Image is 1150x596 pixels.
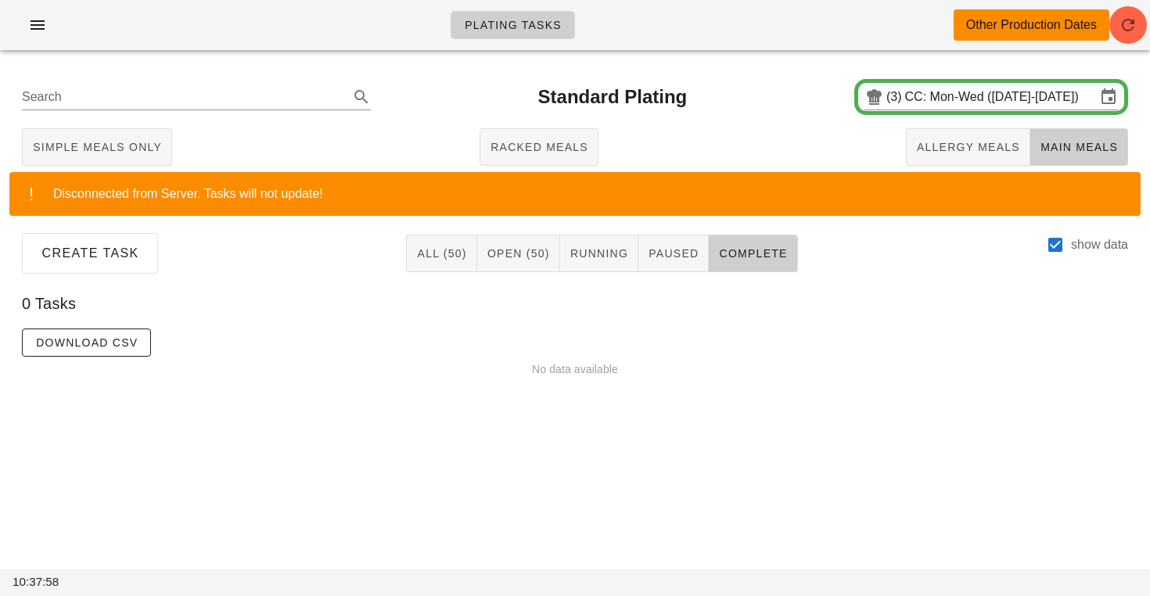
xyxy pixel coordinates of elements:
button: Paused [638,235,709,272]
span: Complete [718,247,787,260]
button: Allergy Meals [906,128,1030,166]
span: All (50) [416,247,466,260]
span: Plating Tasks [464,19,562,31]
button: Simple Meals Only [22,128,172,166]
span: Open (50) [487,247,550,260]
label: show data [1071,237,1128,253]
span: Allergy Meals [916,141,1020,153]
button: Complete [709,235,797,272]
span: Paused [648,247,699,260]
button: Download CSV [22,329,151,357]
h2: Standard Plating [538,83,688,111]
span: Create Task [41,246,139,260]
button: Open (50) [477,235,560,272]
div: 10:37:58 [9,570,104,594]
button: Running [560,235,638,272]
div: Other Production Dates [966,16,1097,34]
span: Download CSV [35,336,138,349]
span: Running [570,247,628,260]
button: Main Meals [1030,128,1128,166]
div: 0 Tasks [9,278,1141,329]
button: Racked Meals [480,128,598,166]
td: No data available [22,357,1128,382]
span: Racked Meals [490,141,588,153]
div: Disconnected from Server. Tasks will not update! [53,185,1128,203]
a: Plating Tasks [451,11,575,39]
span: Simple Meals Only [32,141,162,153]
button: All (50) [406,235,476,272]
span: Main Meals [1040,141,1118,153]
div: (3) [886,89,905,105]
button: Create Task [22,233,158,274]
